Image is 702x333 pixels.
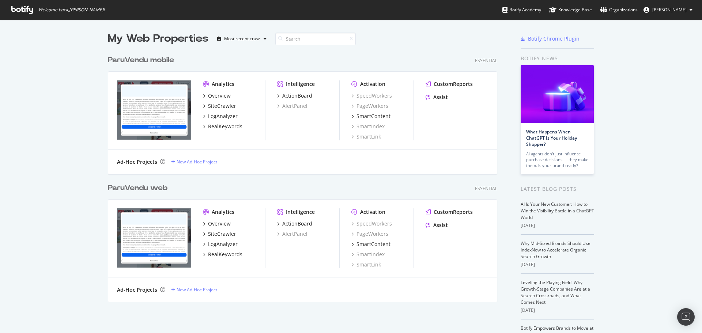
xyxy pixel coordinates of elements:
[600,6,638,14] div: Organizations
[351,230,388,238] a: PageWorkers
[177,287,217,293] div: New Ad-Hoc Project
[356,241,390,248] div: SmartContent
[526,151,588,169] div: AI agents don’t just influence purchase decisions — they make them. Is your brand ready?
[275,33,356,45] input: Search
[277,102,307,110] a: AlertPanel
[521,222,594,229] div: [DATE]
[351,123,385,130] a: SmartIndex
[521,240,590,260] a: Why Mid-Sized Brands Should Use IndexNow to Accelerate Organic Search Growth
[117,286,157,294] div: Ad-Hoc Projects
[521,185,594,193] div: Latest Blog Posts
[426,80,473,88] a: CustomReports
[108,55,177,65] a: ParuVendu mobile
[677,308,695,326] div: Open Intercom Messenger
[360,208,385,216] div: Activation
[203,241,238,248] a: LogAnalyzer
[277,220,312,227] a: ActionBoard
[351,251,385,258] a: SmartIndex
[208,123,242,130] div: RealKeywords
[117,158,157,166] div: Ad-Hoc Projects
[521,279,590,305] a: Leveling the Playing Field: Why Growth-Stage Companies Are at a Search Crossroads, and What Comes...
[177,159,217,165] div: New Ad-Hoc Project
[108,183,170,193] a: ParuVendu web
[282,92,312,99] div: ActionBoard
[351,92,392,99] a: SpeedWorkers
[426,222,448,229] a: Assist
[351,241,390,248] a: SmartContent
[286,80,315,88] div: Intelligence
[203,230,236,238] a: SiteCrawler
[203,123,242,130] a: RealKeywords
[475,185,497,192] div: Essential
[351,102,388,110] a: PageWorkers
[108,183,167,193] div: ParuVendu web
[433,222,448,229] div: Assist
[351,261,381,268] a: SmartLink
[224,37,261,41] div: Most recent crawl
[208,92,231,99] div: Overview
[351,133,381,140] a: SmartLink
[208,251,242,258] div: RealKeywords
[286,208,315,216] div: Intelligence
[521,65,594,123] img: What Happens When ChatGPT Is Your Holiday Shopper?
[475,57,497,64] div: Essential
[203,92,231,99] a: Overview
[638,4,698,16] button: [PERSON_NAME]
[360,80,385,88] div: Activation
[208,230,236,238] div: SiteCrawler
[212,80,234,88] div: Analytics
[356,113,390,120] div: SmartContent
[434,208,473,216] div: CustomReports
[351,220,392,227] a: SpeedWorkers
[171,159,217,165] a: New Ad-Hoc Project
[203,102,236,110] a: SiteCrawler
[426,208,473,216] a: CustomReports
[282,220,312,227] div: ActionBoard
[208,113,238,120] div: LogAnalyzer
[208,220,231,227] div: Overview
[277,230,307,238] a: AlertPanel
[108,55,174,65] div: ParuVendu mobile
[549,6,592,14] div: Knowledge Base
[117,80,191,140] img: www.paruvendu.fr
[38,7,105,13] span: Welcome back, [PERSON_NAME] !
[434,80,473,88] div: CustomReports
[208,102,236,110] div: SiteCrawler
[433,94,448,101] div: Assist
[502,6,541,14] div: Botify Academy
[521,54,594,63] div: Botify news
[108,31,208,46] div: My Web Properties
[203,113,238,120] a: LogAnalyzer
[108,46,503,302] div: grid
[171,287,217,293] a: New Ad-Hoc Project
[521,201,594,220] a: AI Is Your New Customer: How to Win the Visibility Battle in a ChatGPT World
[212,208,234,216] div: Analytics
[521,35,580,42] a: Botify Chrome Plugin
[351,113,390,120] a: SmartContent
[426,94,448,101] a: Assist
[208,241,238,248] div: LogAnalyzer
[528,35,580,42] div: Botify Chrome Plugin
[652,7,687,13] span: Maxime Allain
[277,92,312,99] a: ActionBoard
[521,307,594,314] div: [DATE]
[526,129,577,147] a: What Happens When ChatGPT Is Your Holiday Shopper?
[214,33,269,45] button: Most recent crawl
[521,261,594,268] div: [DATE]
[203,251,242,258] a: RealKeywords
[117,208,191,268] img: www.paruvendu.fr
[203,220,231,227] a: Overview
